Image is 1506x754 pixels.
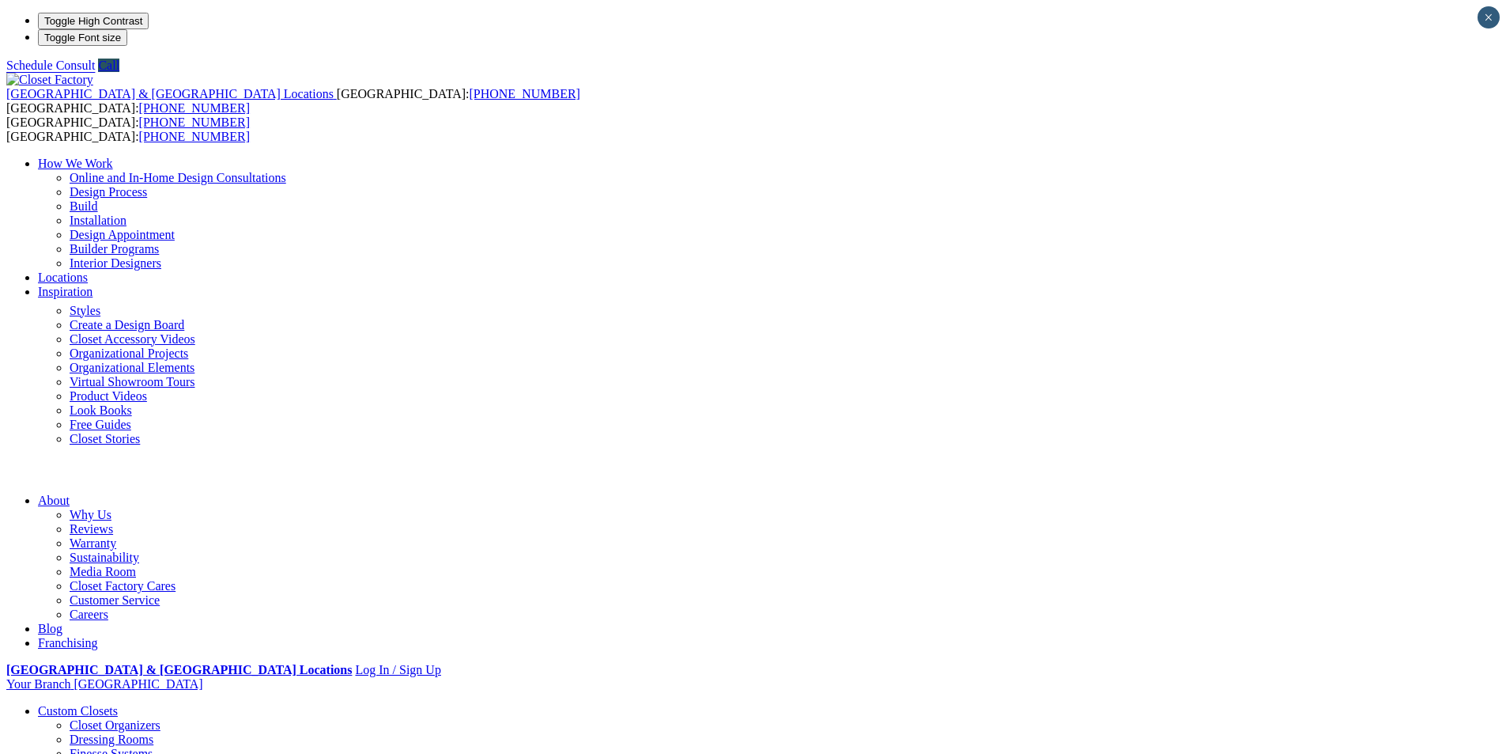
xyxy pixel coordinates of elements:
[44,15,142,27] span: Toggle High Contrast
[139,116,250,129] a: [PHONE_NUMBER]
[70,579,176,593] a: Closet Factory Cares
[70,171,286,184] a: Online and In-Home Design Consultations
[70,718,160,732] a: Closet Organizers
[70,418,131,431] a: Free Guides
[6,87,580,115] span: [GEOGRAPHIC_DATA]: [GEOGRAPHIC_DATA]:
[469,87,579,100] a: [PHONE_NUMBER]
[38,622,62,635] a: Blog
[38,157,113,170] a: How We Work
[38,704,118,718] a: Custom Closets
[38,13,149,29] button: Toggle High Contrast
[6,87,337,100] a: [GEOGRAPHIC_DATA] & [GEOGRAPHIC_DATA] Locations
[38,29,127,46] button: Toggle Font size
[355,663,440,676] a: Log In / Sign Up
[70,608,108,621] a: Careers
[70,375,195,388] a: Virtual Showroom Tours
[6,663,352,676] a: [GEOGRAPHIC_DATA] & [GEOGRAPHIC_DATA] Locations
[70,593,160,607] a: Customer Service
[70,256,161,270] a: Interior Designers
[70,733,153,746] a: Dressing Rooms
[6,116,250,143] span: [GEOGRAPHIC_DATA]: [GEOGRAPHIC_DATA]:
[70,522,113,536] a: Reviews
[74,677,202,691] span: [GEOGRAPHIC_DATA]
[38,285,92,298] a: Inspiration
[70,214,126,227] a: Installation
[139,130,250,143] a: [PHONE_NUMBER]
[6,87,334,100] span: [GEOGRAPHIC_DATA] & [GEOGRAPHIC_DATA] Locations
[70,242,159,256] a: Builder Programs
[38,271,88,284] a: Locations
[70,536,116,550] a: Warranty
[44,32,121,44] span: Toggle Font size
[70,318,184,332] a: Create a Design Board
[70,199,98,213] a: Build
[70,361,194,374] a: Organizational Elements
[38,636,98,650] a: Franchising
[70,508,111,521] a: Why Us
[70,404,132,417] a: Look Books
[70,332,195,346] a: Closet Accessory Videos
[139,101,250,115] a: [PHONE_NUMBER]
[1478,6,1500,28] button: Close
[6,59,95,72] a: Schedule Consult
[6,677,203,691] a: Your Branch [GEOGRAPHIC_DATA]
[70,551,139,564] a: Sustainability
[70,304,100,317] a: Styles
[70,185,147,199] a: Design Process
[70,565,136,578] a: Media Room
[70,228,175,241] a: Design Appointment
[70,389,147,403] a: Product Videos
[38,494,70,507] a: About
[98,59,119,72] a: Call
[6,73,93,87] img: Closet Factory
[70,432,140,445] a: Closet Stories
[70,347,188,360] a: Organizational Projects
[6,677,70,691] span: Your Branch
